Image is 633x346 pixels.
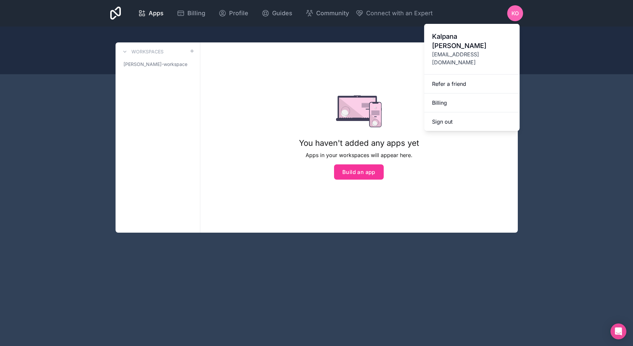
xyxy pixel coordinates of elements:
a: Billing [424,93,519,112]
a: Profile [213,6,254,21]
button: Connect with an Expert [356,9,433,18]
a: Apps [133,6,169,21]
span: Profile [229,9,248,18]
a: [PERSON_NAME]-workspace [121,58,195,70]
span: Connect with an Expert [366,9,433,18]
span: [PERSON_NAME]-workspace [123,61,187,68]
a: Billing [171,6,211,21]
button: Sign out [424,112,519,131]
span: Kalpana [PERSON_NAME] [432,32,511,50]
div: Open Intercom Messenger [610,323,626,339]
a: Community [300,6,354,21]
button: Build an app [334,164,384,180]
img: empty state [336,95,382,127]
span: KO [511,9,519,17]
a: Refer a friend [424,75,519,93]
a: Workspaces [121,48,164,56]
span: Guides [272,9,292,18]
span: Community [316,9,349,18]
span: Billing [187,9,205,18]
span: Apps [149,9,164,18]
h1: You haven't added any apps yet [299,138,419,148]
a: Guides [256,6,298,21]
span: [EMAIL_ADDRESS][DOMAIN_NAME] [432,50,511,66]
h3: Workspaces [131,48,164,55]
p: Apps in your workspaces will appear here. [299,151,419,159]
